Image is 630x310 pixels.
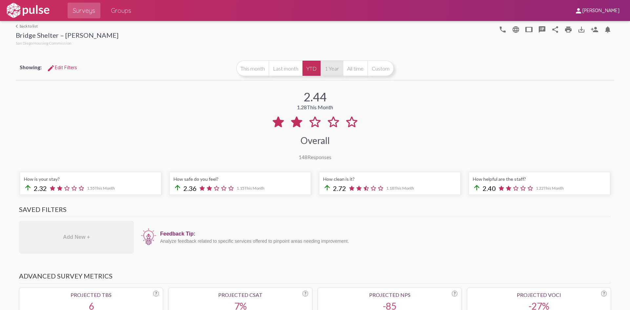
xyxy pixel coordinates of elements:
[47,65,77,71] span: Edit Filters
[367,60,394,76] button: Custom
[473,184,481,192] mat-icon: arrow_upward
[535,23,549,36] button: speaker_notes
[569,4,625,16] button: [PERSON_NAME]
[16,24,118,29] a: back to list
[244,186,264,191] span: This Month
[183,184,197,192] span: 2.36
[20,64,42,70] span: Showing:
[601,23,614,36] button: Bell
[452,291,457,297] div: ?
[499,26,507,33] mat-icon: language
[588,23,601,36] button: Person
[562,23,575,36] a: print
[575,23,588,36] button: Download
[24,184,32,192] mat-icon: arrow_upward
[525,26,533,33] mat-icon: tablet
[34,184,47,192] span: 2.32
[473,176,606,182] div: How helpful are the staff?
[153,291,159,297] div: ?
[601,291,607,297] div: ?
[536,186,564,191] span: 1.22
[160,238,608,244] div: Analyze feedback related to specific services offered to pinpoint areas needing improvement.
[321,60,343,76] button: 1 Year
[322,292,457,298] div: Projected NPS
[604,26,612,33] mat-icon: Bell
[174,176,307,182] div: How safe do you feel?
[394,186,414,191] span: This Month
[483,184,496,192] span: 2.40
[299,154,307,160] span: 148
[16,31,118,41] div: Bridge Shelter – [PERSON_NAME]
[496,23,509,36] button: language
[304,90,327,104] div: 2.44
[538,26,546,33] mat-icon: speaker_notes
[301,135,330,146] div: Overall
[236,60,269,76] button: This month
[302,60,321,76] button: YTD
[173,292,308,298] div: Projected CSAT
[68,3,100,18] a: Surveys
[73,5,95,16] span: Surveys
[16,41,72,46] span: San Diego Housing Commission
[333,184,346,192] span: 2.72
[577,26,585,33] mat-icon: Download
[323,184,331,192] mat-icon: arrow_upward
[575,7,582,15] mat-icon: person
[87,186,115,191] span: 1.55
[106,3,136,18] a: Groups
[16,24,20,28] mat-icon: arrow_back_ios
[564,26,572,33] mat-icon: print
[551,26,559,33] mat-icon: Share
[19,272,611,283] h3: Advanced Survey Metrics
[269,60,302,76] button: Last month
[237,186,264,191] span: 1.15
[307,104,333,110] span: This Month
[323,176,456,182] div: How clean is it?
[5,2,51,19] img: white-logo.svg
[19,221,134,254] div: Add New +
[522,23,535,36] button: tablet
[343,60,367,76] button: All time
[140,228,157,246] img: icon12.png
[24,176,157,182] div: How is your stay?
[174,184,181,192] mat-icon: arrow_upward
[386,186,414,191] span: 1.18
[111,5,131,16] span: Groups
[591,26,598,33] mat-icon: Person
[582,8,619,14] span: [PERSON_NAME]
[512,26,520,33] mat-icon: language
[303,291,308,297] div: ?
[19,205,611,217] h3: Saved Filters
[160,231,608,237] div: Feedback Tip:
[549,23,562,36] button: Share
[42,62,82,73] button: Edit FiltersEdit Filters
[95,186,115,191] span: This Month
[297,104,333,110] div: 1.28
[23,292,159,298] div: Projected TBS
[47,64,55,72] mat-icon: Edit Filters
[509,23,522,36] button: language
[544,186,564,191] span: This Month
[471,292,607,298] div: Projected VoCI
[299,154,331,160] div: Responses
